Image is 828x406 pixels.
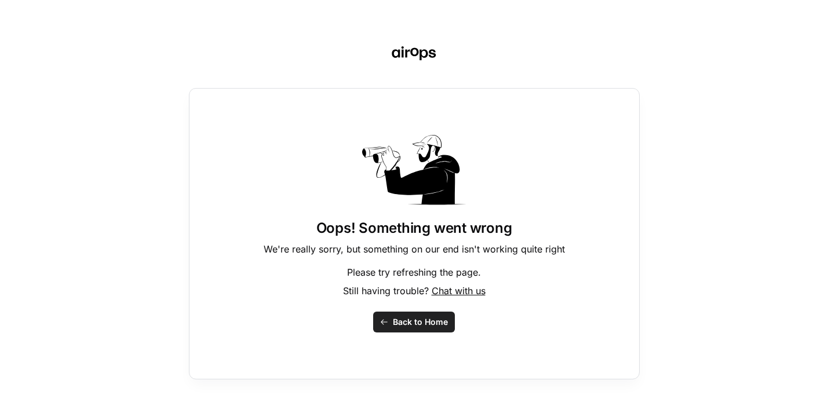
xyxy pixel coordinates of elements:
[264,242,565,256] p: We're really sorry, but something on our end isn't working quite right
[432,285,486,297] span: Chat with us
[347,265,481,279] p: Please try refreshing the page.
[373,312,455,332] button: Back to Home
[316,219,512,237] h1: Oops! Something went wrong
[393,316,448,328] span: Back to Home
[343,284,486,298] p: Still having trouble?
